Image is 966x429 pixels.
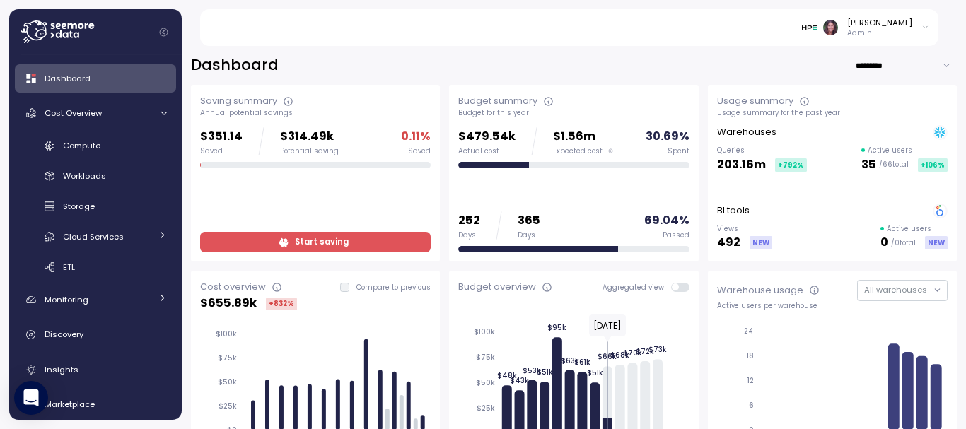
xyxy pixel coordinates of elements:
div: Saved [408,146,431,156]
p: 0 [880,233,888,252]
a: Cloud Services [15,225,176,248]
div: +792 % [775,158,807,172]
tspan: $61k [574,358,590,367]
tspan: 24 [744,327,754,336]
tspan: $95k [548,323,567,332]
div: Active users per warehouse [717,301,948,311]
div: Passed [663,230,689,240]
tspan: $63k [561,355,579,365]
div: Usage summary [717,94,793,108]
tspan: $75k [218,353,237,363]
span: All warehouses [864,284,927,295]
p: Warehouses [717,125,776,139]
tspan: $100k [474,327,495,336]
p: 252 [458,211,480,230]
tspan: $72k [636,347,654,356]
p: 35 [861,155,876,175]
h2: Dashboard [191,55,279,76]
p: 492 [717,233,740,252]
span: Aggregated view [603,283,671,292]
span: Marketplace [45,399,95,410]
tspan: 6 [749,401,754,410]
p: Queries [717,146,807,155]
p: Compare to previous [356,283,431,293]
span: Discovery [45,329,83,340]
a: Compute [15,134,176,158]
button: Collapse navigation [155,27,173,37]
tspan: $53k [523,365,541,375]
tspan: $25k [219,401,237,411]
a: Workloads [15,165,176,188]
p: $1.56m [553,127,613,146]
span: Expected cost [553,146,603,156]
a: ETL [15,255,176,278]
div: Spent [668,146,689,156]
tspan: $48k [497,371,517,380]
img: 68775d04603bbb24c1223a5b.PNG [802,20,817,35]
div: +832 % [266,298,297,310]
tspan: $50k [476,378,495,387]
tspan: $73k [648,345,667,354]
tspan: 18 [746,351,754,360]
tspan: $100k [216,329,237,339]
text: [DATE] [593,319,622,331]
a: Start saving [200,232,431,252]
div: Budget summary [458,94,537,108]
a: Monitoring [15,286,176,314]
div: Warehouse usage [717,283,803,298]
p: $351.14 [200,127,243,146]
tspan: $51k [587,368,603,377]
div: Saving summary [200,94,277,108]
a: Marketplace [15,390,176,418]
span: Compute [63,140,100,151]
tspan: $66k [598,352,617,361]
p: / 66 total [879,160,909,170]
span: Start saving [295,233,349,252]
div: Days [518,230,540,240]
div: Open Intercom Messenger [14,381,48,415]
div: Actual cost [458,146,516,156]
a: Insights [15,355,176,384]
p: 0.11 % [401,127,431,146]
p: Active users [868,146,912,155]
a: Dashboard [15,64,176,93]
div: Usage summary for the past year [717,108,948,118]
tspan: $68k [610,351,629,360]
p: Views [717,224,772,234]
div: Annual potential savings [200,108,431,118]
span: Insights [45,364,78,375]
span: Dashboard [45,73,91,84]
p: Active users [887,224,931,234]
span: ETL [63,261,75,273]
span: Storage [63,201,95,212]
p: BI tools [717,204,750,218]
p: 203.16m [717,155,766,175]
tspan: $51k [537,368,553,377]
span: Cloud Services [63,231,124,242]
img: ACg8ocLDuIZlR5f2kIgtapDwVC7yp445s3OgbrQTIAV7qYj8P05r5pI=s96-c [823,20,838,35]
div: Cost overview [200,280,266,294]
div: Budget for this year [458,108,689,118]
a: Storage [15,195,176,218]
div: Potential saving [280,146,339,156]
tspan: $70k [623,348,642,358]
p: 69.04 % [644,211,689,230]
button: All warehouses [857,280,948,300]
tspan: $43k [510,376,529,385]
div: [PERSON_NAME] [847,17,912,28]
tspan: $75k [476,353,495,362]
p: / 0 total [891,238,916,248]
tspan: $25k [477,404,495,413]
tspan: 12 [747,376,754,385]
div: +106 % [918,158,948,172]
p: $314.49k [280,127,339,146]
div: Saved [200,146,243,156]
div: NEW [925,236,948,249]
p: 365 [518,211,540,230]
div: Budget overview [458,280,536,294]
p: Admin [847,28,912,38]
a: Cost Overview [15,99,176,127]
div: Days [458,230,480,240]
span: Workloads [63,170,106,182]
span: Cost Overview [45,107,102,119]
